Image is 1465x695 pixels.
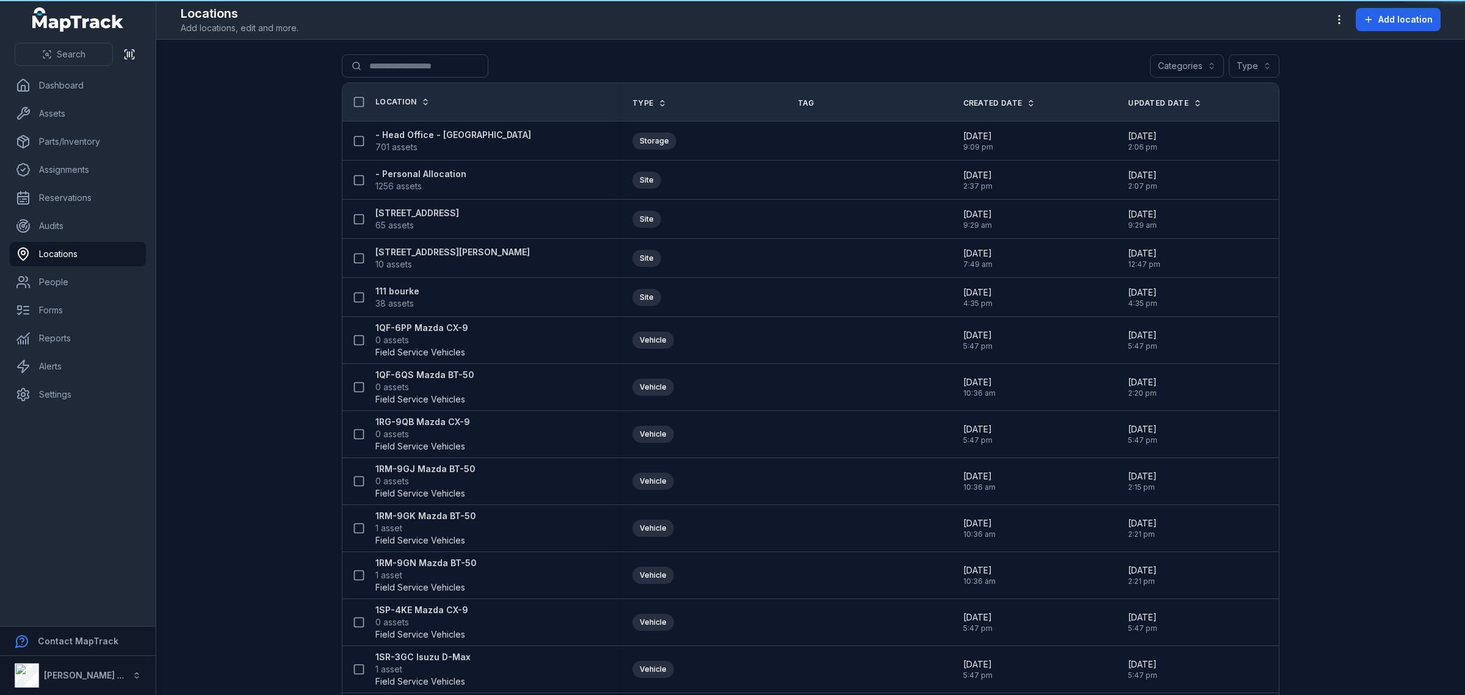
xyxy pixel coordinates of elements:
[181,22,298,34] span: Add locations, edit and more.
[632,426,674,443] div: Vehicle
[632,567,674,584] div: Vehicle
[375,522,402,534] span: 1 asset
[1128,517,1157,539] time: 8/18/2025, 2:21:01 PM
[375,334,409,346] span: 0 assets
[1128,482,1157,492] span: 2:15 pm
[375,285,419,297] strong: 111 bourke
[963,329,993,341] span: [DATE]
[375,628,465,641] span: Field Service Vehicles
[10,270,146,294] a: People
[963,247,993,269] time: 2/19/2025, 7:49:01 AM
[375,663,402,675] span: 1 asset
[375,428,409,440] span: 0 assets
[963,388,996,398] span: 10:36 am
[1128,529,1157,539] span: 2:21 pm
[1128,671,1157,680] span: 5:47 pm
[963,376,996,388] span: [DATE]
[1378,13,1433,26] span: Add location
[1128,286,1157,299] span: [DATE]
[1128,208,1157,220] span: [DATE]
[963,611,993,624] span: [DATE]
[1150,54,1224,78] button: Categories
[1128,247,1160,260] span: [DATE]
[632,289,661,306] div: Site
[375,322,468,358] a: 1QF-6PP Mazda CX-90 assetsField Service Vehicles
[963,671,993,680] span: 5:47 pm
[963,341,993,351] span: 5:47 pm
[375,129,531,141] strong: - Head Office - [GEOGRAPHIC_DATA]
[375,475,409,487] span: 0 assets
[375,141,418,153] span: 701 assets
[963,299,993,308] span: 4:35 pm
[375,416,470,453] a: 1RG-9QB Mazda CX-90 assetsField Service Vehicles
[963,142,993,152] span: 9:09 pm
[963,130,993,142] span: [DATE]
[375,346,465,358] span: Field Service Vehicles
[632,379,674,396] div: Vehicle
[963,658,993,680] time: 8/26/2025, 5:47:04 PM
[10,186,146,210] a: Reservations
[375,322,468,334] strong: 1QF-6PP Mazda CX-9
[10,214,146,238] a: Audits
[963,247,993,260] span: [DATE]
[375,510,476,522] strong: 1RM-9GK Mazda BT-50
[1128,564,1157,577] span: [DATE]
[1356,8,1441,31] button: Add location
[375,129,531,153] a: - Head Office - [GEOGRAPHIC_DATA]701 assets
[375,393,465,406] span: Field Service Vehicles
[375,207,459,219] strong: [STREET_ADDRESS]
[963,624,993,633] span: 5:47 pm
[375,604,468,641] a: 1SP-4KE Mazda CX-90 assetsField Service Vehicles
[375,285,419,310] a: 111 bourke38 assets
[963,286,993,299] span: [DATE]
[632,250,661,267] div: Site
[375,207,459,231] a: [STREET_ADDRESS]65 assets
[963,376,996,398] time: 8/15/2025, 10:36:34 AM
[38,636,118,646] strong: Contact MapTrack
[798,98,814,108] span: Tag
[963,286,993,308] time: 11/20/2024, 4:35:12 PM
[375,180,422,192] span: 1256 assets
[963,98,1036,108] a: Created Date
[10,73,146,98] a: Dashboard
[963,329,993,351] time: 8/26/2025, 5:47:04 PM
[1128,341,1157,351] span: 5:47 pm
[375,651,471,663] strong: 1SR-3GC Isuzu D-Max
[1128,260,1160,269] span: 12:47 pm
[963,517,996,539] time: 8/15/2025, 10:36:34 AM
[375,487,465,500] span: Field Service Vehicles
[632,98,653,108] span: Type
[375,616,409,628] span: 0 assets
[375,246,530,271] a: [STREET_ADDRESS][PERSON_NAME]10 assets
[1128,470,1157,492] time: 8/26/2025, 2:15:53 PM
[632,332,674,349] div: Vehicle
[375,651,471,688] a: 1SR-3GC Isuzu D-Max1 assetField Service Vehicles
[375,381,409,393] span: 0 assets
[1128,658,1157,680] time: 8/26/2025, 5:47:04 PM
[1128,624,1157,633] span: 5:47 pm
[963,130,993,152] time: 11/11/2024, 9:09:29 PM
[1128,376,1157,398] time: 8/18/2025, 2:20:28 PM
[963,517,996,529] span: [DATE]
[963,260,993,269] span: 7:49 am
[10,158,146,182] a: Assignments
[632,98,667,108] a: Type
[1128,130,1157,142] span: [DATE]
[963,529,996,539] span: 10:36 am
[375,97,430,107] a: Location
[1128,658,1157,671] span: [DATE]
[57,48,85,60] span: Search
[375,258,412,271] span: 10 assets
[963,169,993,191] time: 1/29/2025, 2:37:12 PM
[963,181,993,191] span: 2:37 pm
[10,101,146,126] a: Assets
[375,168,466,192] a: - Personal Allocation1256 assets
[375,534,465,547] span: Field Service Vehicles
[375,416,470,428] strong: 1RG-9QB Mazda CX-9
[1128,130,1157,152] time: 8/20/2025, 2:06:53 PM
[10,298,146,322] a: Forms
[1128,247,1160,269] time: 8/28/2025, 12:47:35 PM
[10,129,146,154] a: Parts/Inventory
[963,564,996,577] span: [DATE]
[963,169,993,181] span: [DATE]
